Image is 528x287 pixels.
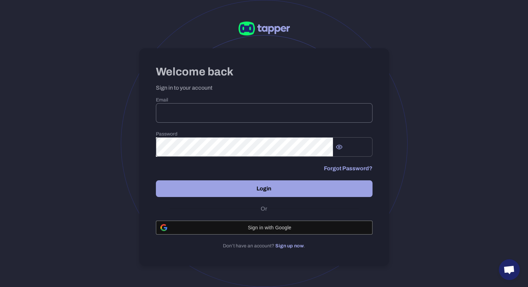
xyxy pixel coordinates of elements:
button: Show password [333,141,345,153]
a: Ανοιχτή συνομιλία [499,259,520,280]
span: Sign in with Google [171,225,368,230]
button: Sign in with Google [156,221,372,235]
a: Forgot Password? [324,165,372,172]
h6: Password [156,131,372,137]
h3: Welcome back [156,65,372,79]
a: Sign up now [275,243,304,248]
p: Sign in to your account [156,84,372,91]
span: Or [259,205,269,212]
p: Don’t have an account? . [156,243,372,249]
button: Login [156,180,372,197]
h6: Email [156,97,372,103]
